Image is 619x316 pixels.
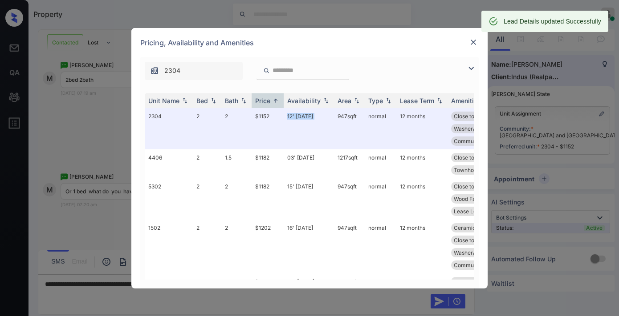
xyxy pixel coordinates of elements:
div: Pricing, Availability and Amenities [131,28,488,57]
span: Close to [PERSON_NAME]... [454,237,523,244]
td: 1502 [145,220,193,273]
td: 03' [DATE] [284,149,334,178]
div: Price [255,97,270,104]
span: Close to Playgr... [454,113,496,120]
img: sorting [209,97,218,104]
span: Townhome [454,167,482,173]
td: $1182 [252,178,284,220]
span: 2304 [164,66,180,76]
td: $1152 [252,108,284,149]
div: Area [338,97,351,104]
span: Ceramic Tile Di... [454,224,497,231]
td: 1.5 [221,149,252,178]
img: icon-zuma [466,63,476,74]
td: 16' [DATE] [284,220,334,273]
span: Community Fee [454,138,494,144]
td: normal [365,149,396,178]
td: 2304 [145,108,193,149]
span: Close to [PERSON_NAME]... [454,183,523,190]
td: 12 months [396,178,448,220]
div: Amenities [451,97,481,104]
span: Washer/Dryer Co... [454,125,502,132]
td: 947 sqft [334,178,365,220]
img: sorting [384,97,393,104]
span: Community Fee [454,262,494,268]
span: Ceramic Tile Ba... [454,278,498,285]
div: Unit Name [148,97,179,104]
td: normal [365,178,396,220]
td: $1182 [252,149,284,178]
img: sorting [435,97,444,104]
img: sorting [352,97,361,104]
td: 15' [DATE] [284,178,334,220]
img: sorting [322,97,330,104]
span: Wood Faux Blind... [454,196,500,202]
td: 947 sqft [334,220,365,273]
span: Close to [PERSON_NAME]... [454,154,523,161]
td: 2 [221,220,252,273]
td: 12 months [396,108,448,149]
td: 12 months [396,220,448,273]
td: 12' [DATE] [284,108,334,149]
div: Lease Term [400,97,434,104]
div: Lead Details updated Successfully [504,13,601,29]
td: 12 months [396,149,448,178]
td: 2 [193,220,221,273]
img: sorting [239,97,248,104]
td: 4406 [145,149,193,178]
img: icon-zuma [150,66,159,75]
td: 2 [193,108,221,149]
span: Washer/Dryer Co... [454,249,502,256]
td: $1202 [252,220,284,273]
td: 947 sqft [334,108,365,149]
span: Lease Lock [454,208,483,215]
td: 2 [193,149,221,178]
div: Availability [287,97,321,104]
img: sorting [271,97,280,104]
td: normal [365,108,396,149]
img: close [469,38,478,47]
td: normal [365,220,396,273]
td: 5302 [145,178,193,220]
td: 2 [221,178,252,220]
img: sorting [180,97,189,104]
div: Type [368,97,383,104]
td: 2 [193,178,221,220]
img: icon-zuma [263,67,270,75]
div: Bath [225,97,238,104]
td: 2 [221,108,252,149]
div: Bed [196,97,208,104]
td: 1217 sqft [334,149,365,178]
